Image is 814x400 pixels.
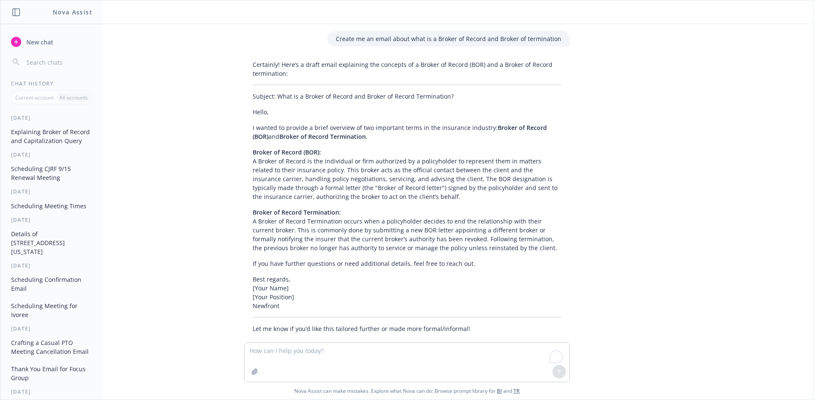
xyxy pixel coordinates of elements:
[279,132,366,141] span: Broker of Record Termination
[253,259,561,268] p: If you have further questions or need additional details, feel free to reach out.
[1,188,102,195] div: [DATE]
[8,336,95,359] button: Crafting a Casual PTO Meeting Cancellation Email
[8,273,95,295] button: Scheduling Confirmation Email
[253,324,561,333] p: Let me know if you’d like this tailored further or made more formal/informal!
[25,38,53,47] span: New chat
[253,108,561,116] p: Hello,
[253,148,561,201] p: A Broker of Record is the individual or firm authorized by a policyholder to represent them in ma...
[336,34,561,43] p: Create me an email about what is a Broker of Record and Broker of termination
[8,199,95,213] button: Scheduling Meeting Times
[1,216,102,223] div: [DATE]
[253,92,561,101] p: Subject: What is a Broker of Record and Broker of Record Termination?
[59,94,88,101] p: All accounts
[253,208,561,252] p: A Broker of Record Termination occurs when a policyholder decides to end the relationship with th...
[497,387,502,394] a: BI
[1,325,102,332] div: [DATE]
[8,34,95,50] button: New chat
[1,262,102,269] div: [DATE]
[25,56,92,68] input: Search chats
[1,151,102,158] div: [DATE]
[8,299,95,322] button: Scheduling Meeting for Ivoree
[8,362,95,385] button: Thank You Email for Focus Group
[253,148,321,156] span: Broker of Record (BOR):
[8,227,95,259] button: Details of [STREET_ADDRESS][US_STATE]
[253,275,561,310] p: Best regards, [Your Name] [Your Position] Newfront
[15,94,53,101] p: Current account
[8,162,95,185] button: Scheduling CJRF 9/15 Renewal Meeting
[253,123,561,141] p: I wanted to provide a brief overview of two important terms in the insurance industry: and .
[4,382,810,400] span: Nova Assist can make mistakes. Explore what Nova can do: Browse prompt library for and
[245,343,569,382] textarea: To enrich screen reader interactions, please activate Accessibility in Grammarly extension settings
[1,388,102,395] div: [DATE]
[8,125,95,148] button: Explaining Broker of Record and Capitalization Query
[53,8,92,17] h1: Nova Assist
[513,387,520,394] a: TR
[253,60,561,78] p: Certainly! Here’s a draft email explaining the concepts of a Broker of Record (BOR) and a Broker ...
[1,80,102,87] div: Chat History
[253,208,341,216] span: Broker of Record Termination:
[1,114,102,121] div: [DATE]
